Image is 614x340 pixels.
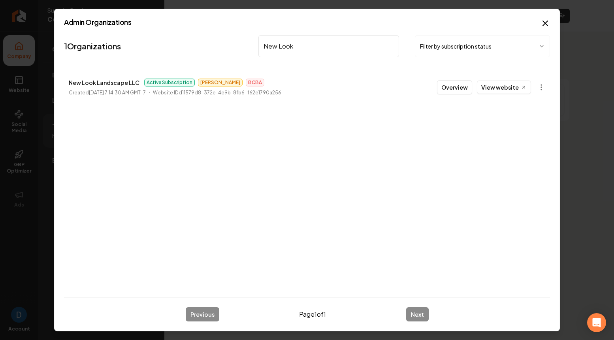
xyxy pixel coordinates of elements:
button: Overview [437,80,472,94]
span: BCBA [246,79,264,86]
h2: Admin Organizations [64,19,550,26]
input: Search by name or ID [258,35,399,57]
a: 1Organizations [64,41,121,52]
a: View website [477,81,531,94]
p: Website ID d11579d8-372e-4e9b-8fb6-f62e1790a256 [153,89,281,97]
span: Page 1 of 1 [299,310,326,319]
time: [DATE] 7:14:30 AM GMT-7 [89,90,146,96]
p: Created [69,89,146,97]
p: New Look Landscape LLC [69,78,139,87]
span: [PERSON_NAME] [198,79,243,86]
span: Active Subscription [144,79,195,86]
